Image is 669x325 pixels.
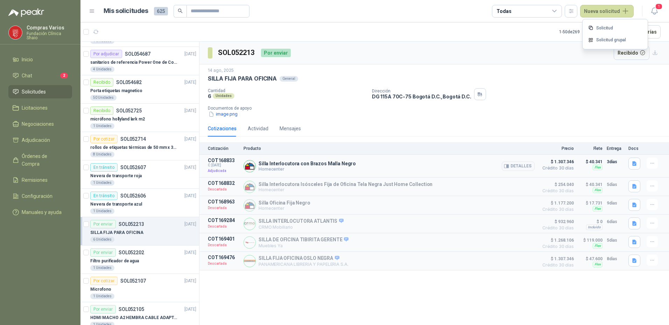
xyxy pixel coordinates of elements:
div: 1 Unidades [90,293,114,299]
h1: Mis solicitudes [104,6,148,16]
a: Por enviarSOL052213[DATE] SILLA FIJA PARA OFICINA6 Unidades [80,217,199,246]
p: SILLA FIJA PARA OFICINA [208,75,277,82]
span: Crédito 30 días [539,189,574,193]
p: HDMI MACHO A2 HEMBRA CABLE ADAPTADOR CONVERTIDOR FOR MONIT [90,314,177,321]
p: COT169401 [208,236,239,242]
span: Chat [22,72,32,79]
p: SOL052202 [119,250,144,255]
div: Por cotizar [90,135,118,143]
a: Órdenes de Compra [8,150,72,171]
p: SILLA DE OFICINA TIBIRITA GERENTE [259,237,348,243]
div: Por enviar [90,248,116,257]
div: Unidades [213,93,234,99]
p: 5 días [607,180,624,189]
span: 625 [154,7,168,15]
p: SOL052606 [120,193,146,198]
p: SOL052714 [120,137,146,141]
p: SOL054682 [116,80,142,85]
p: DG 115A 70C-75 Bogotá D.C. , Bogotá D.C. [372,94,471,99]
p: 9 días [607,199,624,207]
p: Filtro purificador de agua [90,258,139,264]
span: Solicitudes [22,88,46,96]
a: Negociaciones [8,117,72,131]
p: Homecenter [259,206,310,211]
p: Fundación Clínica Shaio [27,32,72,40]
img: Company Logo [244,160,255,172]
img: Company Logo [9,26,22,39]
span: search [178,8,183,13]
img: Company Logo [244,200,255,211]
button: Recibido [614,46,650,60]
div: Por adjudicar [90,50,122,58]
a: RecibidoSOL052725[DATE] micrófono hollyland lark m21 Unidades [80,104,199,132]
div: En tránsito [90,163,118,172]
p: rollos de etiquetas térmicas de 50 mm x 30 mm [90,144,177,151]
p: [DATE] [184,306,196,313]
p: SOL052213 [119,222,144,227]
span: Crédito 30 días [539,244,574,249]
p: Documentos de apoyo [208,106,666,111]
div: Todas [497,7,511,15]
a: Por adjudicarSOL054687[DATE] sanitarios de referencia Power One de Corona4 Unidades [80,47,199,75]
div: Recibido [90,78,113,87]
p: Silla Interlocutora con Brazos Malla Negro [259,161,356,166]
p: $ 40.341 [578,158,603,166]
span: $ 254.040 [539,180,574,189]
p: Dirección [372,89,471,94]
p: $ 47.600 [578,255,603,263]
span: $ 1.307.346 [539,158,574,166]
p: COT169284 [208,217,239,223]
div: Cotizaciones [208,125,237,132]
p: 8 días [607,255,624,263]
p: Entrega [607,146,624,151]
p: [DATE] [184,249,196,256]
div: 1 Unidades [90,123,114,129]
p: Descartada [208,260,239,267]
a: RecibidoSOL054682[DATE] Porta etiquetas magnetico50 Unidades [80,75,199,104]
button: image.png [208,111,238,118]
p: SOL054687 [125,51,150,56]
button: 1 [648,5,661,18]
p: Producto [244,146,535,151]
span: Crédito 30 días [539,166,574,170]
div: Flex [593,243,603,249]
a: Remisiones [8,173,72,187]
p: PANAMERICANA LIBRERIA Y PAPELERIA S.A. [259,262,348,267]
p: SOL052105 [119,307,144,312]
div: 8 Unidades [90,152,114,157]
p: 14 ago, 2025 [208,67,234,74]
p: [DATE] [184,193,196,199]
a: Solicitud grupal [585,34,645,46]
a: Chat2 [8,69,72,82]
p: Homecenter [259,187,432,192]
p: Flete [578,146,603,151]
p: COT169476 [208,255,239,260]
span: Remisiones [22,176,48,184]
a: Configuración [8,189,72,203]
img: Company Logo [244,255,255,267]
p: COT168963 [208,199,239,205]
span: Adjudicación [22,136,50,144]
p: Cotización [208,146,239,151]
div: Flex [593,262,603,267]
p: Compras Varios [27,25,72,30]
p: SOL052107 [120,278,146,283]
div: Flex [593,187,603,193]
div: Flex [593,165,603,170]
span: 1 [655,3,663,10]
span: Crédito 30 días [539,207,574,212]
span: Negociaciones [22,120,54,128]
p: 6 días [607,217,624,226]
p: Descartada [208,186,239,193]
p: SILLA FIJA OFICINA OSLO NEGRA [259,255,348,262]
span: C: [DATE] [208,163,239,167]
a: Manuales y ayuda [8,206,72,219]
p: micrófono hollyland lark m2 [90,116,145,123]
div: Recibido [90,106,113,115]
div: Por enviar [261,49,291,57]
p: sanitarios de referencia Power One de Corona [90,59,177,66]
div: Actividad [248,125,268,132]
p: Nevera de transporte roja [90,173,142,179]
span: Inicio [22,56,33,63]
p: Muebles Ya [259,243,348,248]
